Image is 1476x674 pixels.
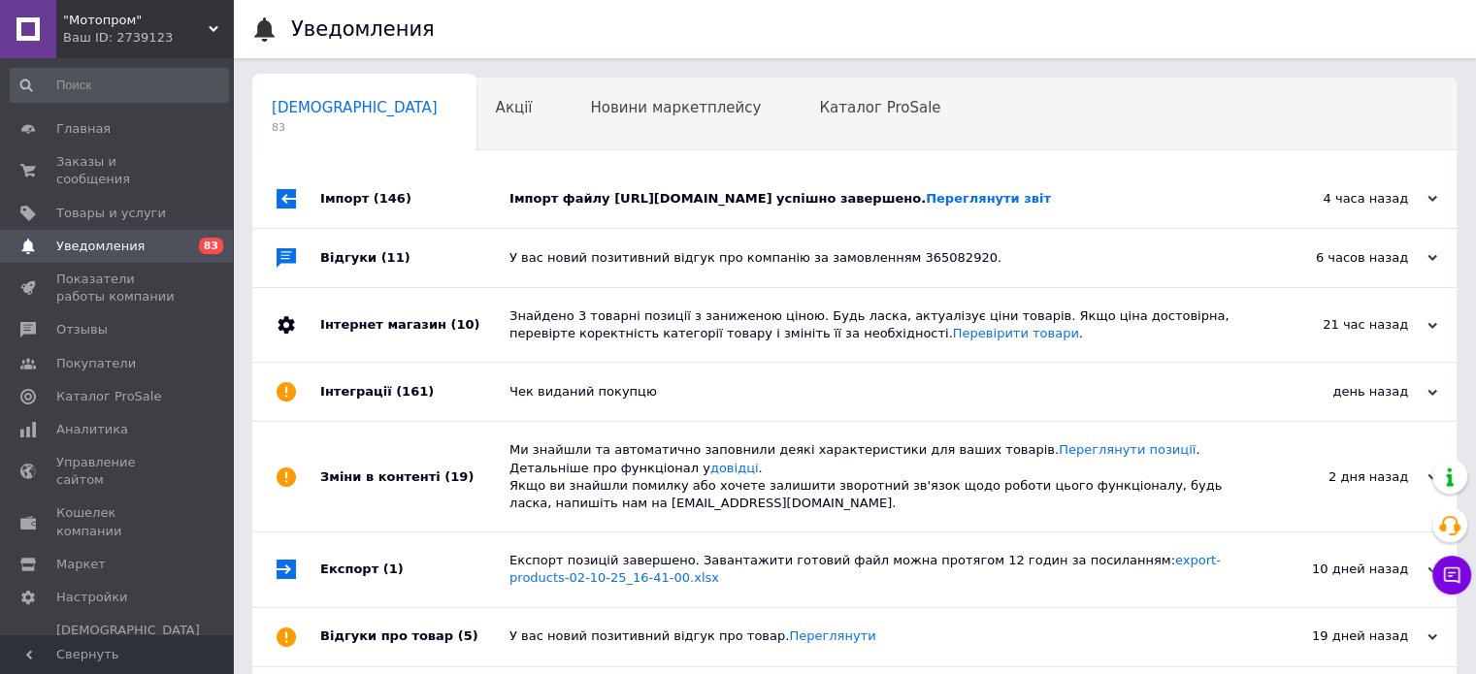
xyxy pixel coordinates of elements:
[1243,190,1437,208] div: 4 часа назад
[496,99,533,116] span: Акції
[56,321,108,338] span: Отзывы
[56,421,128,438] span: Аналитика
[1432,556,1471,594] button: Чат с покупателем
[320,363,509,421] div: Інтеграції
[320,170,509,228] div: Імпорт
[63,12,209,29] span: "Mотопром"
[56,205,166,222] span: Товары и услуги
[1243,627,1437,645] div: 19 дней назад
[199,238,223,254] span: 83
[509,249,1243,267] div: У вас новий позитивний відгук про компанію за замовленням 365082920.
[819,99,940,116] span: Каталог ProSale
[56,556,106,573] span: Маркет
[381,250,410,265] span: (11)
[320,422,509,531] div: Зміни в контенті
[590,99,761,116] span: Новини маркетплейсу
[1243,383,1437,401] div: день назад
[444,469,474,484] span: (19)
[509,190,1243,208] div: Імпорт файлу [URL][DOMAIN_NAME] успішно завершено.
[56,355,136,372] span: Покупатели
[374,191,411,206] span: (146)
[509,552,1243,587] div: Експорт позицій завершено. Завантажити готовий файл можна протягом 12 годин за посиланням:
[56,153,180,188] span: Заказы и сообщения
[509,307,1243,342] div: Знайдено 3 товарні позиції з заниженою ціною. Будь ласка, актуалізує ціни товарів. Якщо ціна дост...
[320,229,509,287] div: Відгуки
[1059,442,1196,457] a: Переглянути позиції
[509,383,1243,401] div: Чек виданий покупцю
[56,271,180,305] span: Показатели работы компании
[56,238,145,255] span: Уведомления
[458,628,478,643] span: (5)
[56,120,111,138] span: Главная
[509,441,1243,512] div: Ми знайшли та автоматично заповнили деякі характеристики для ваших товарів. . Детальніше про функ...
[320,288,509,362] div: Інтернет магазин
[63,29,233,47] div: Ваш ID: 2739123
[789,628,875,643] a: Переглянути
[56,504,180,539] span: Кошелек компании
[1243,249,1437,267] div: 6 часов назад
[1243,561,1437,578] div: 10 дней назад
[926,191,1051,206] a: Переглянути звіт
[509,627,1243,645] div: У вас новий позитивний відгук про товар.
[10,68,229,103] input: Поиск
[56,589,127,606] span: Настройки
[1243,468,1437,486] div: 2 дня назад
[56,388,161,405] span: Каталог ProSale
[272,99,438,116] span: [DEMOGRAPHIC_DATA]
[320,608,509,666] div: Відгуки про товар
[396,384,434,399] span: (161)
[291,17,435,41] h1: Уведомления
[320,532,509,606] div: Експорт
[710,461,759,475] a: довідці
[1243,316,1437,334] div: 21 час назад
[272,120,438,135] span: 83
[450,317,479,332] span: (10)
[383,562,404,576] span: (1)
[56,454,180,489] span: Управление сайтом
[953,326,1079,340] a: Перевірити товари
[509,553,1221,585] a: export-products-02-10-25_16-41-00.xlsx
